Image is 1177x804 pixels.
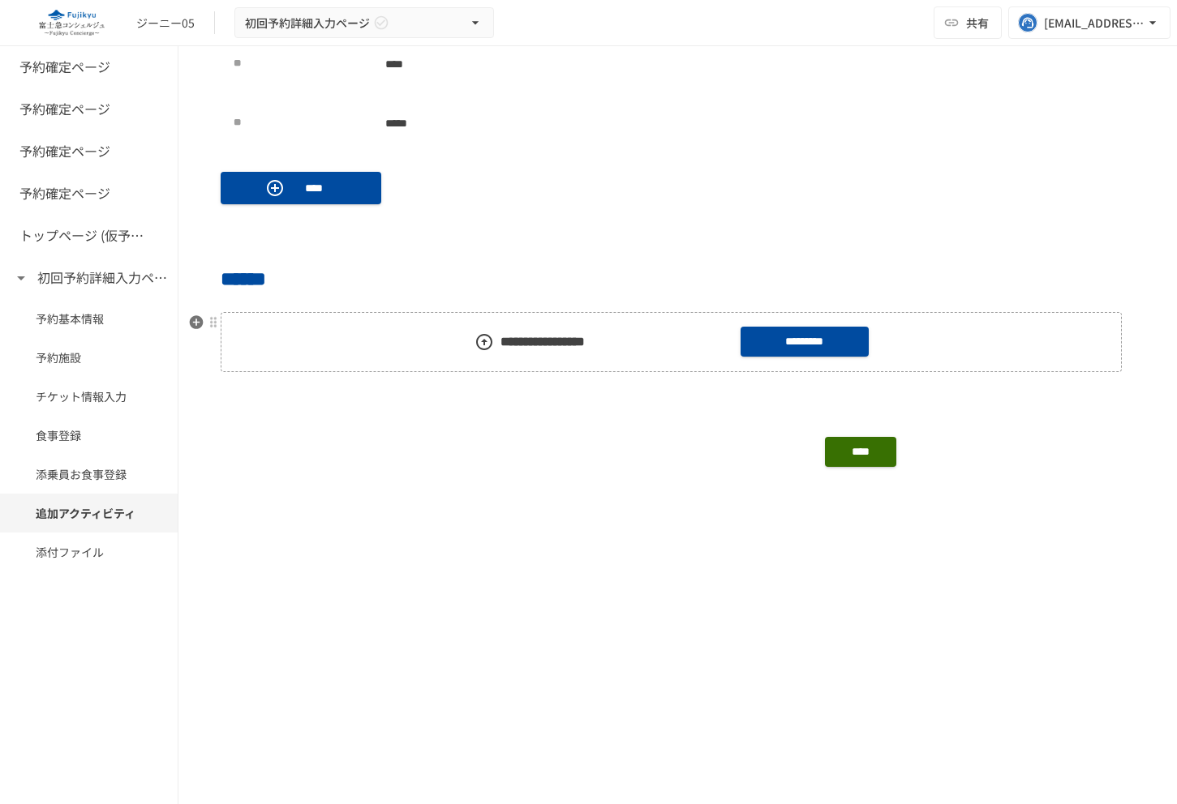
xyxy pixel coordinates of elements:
span: 共有 [966,14,989,32]
button: 初回予約詳細入力ページ [234,7,494,39]
span: 初回予約詳細入力ページ [245,13,370,33]
h6: 予約確定ページ [19,99,110,120]
div: ジーニー05 [136,15,195,32]
img: eQeGXtYPV2fEKIA3pizDiVdzO5gJTl2ahLbsPaD2E4R [19,10,123,36]
span: 予約施設 [36,349,142,366]
h6: 予約確定ページ [19,57,110,78]
span: チケット情報入力 [36,387,142,405]
button: 共有 [934,6,1002,39]
span: 追加アクティビティ [36,504,142,522]
h6: 予約確定ページ [19,141,110,162]
span: 添乗員お食事登録 [36,465,142,483]
span: 食事登録 [36,426,142,444]
span: 予約基本情報 [36,310,142,327]
h6: 予約確定ページ [19,183,110,204]
span: 添付ファイル [36,543,142,561]
h6: 初回予約詳細入力ページ [37,267,167,289]
button: [EMAIL_ADDRESS][DOMAIN_NAME] [1008,6,1171,39]
h6: トップページ (仮予約一覧) [19,225,149,246]
div: [EMAIL_ADDRESS][DOMAIN_NAME] [1044,13,1145,33]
